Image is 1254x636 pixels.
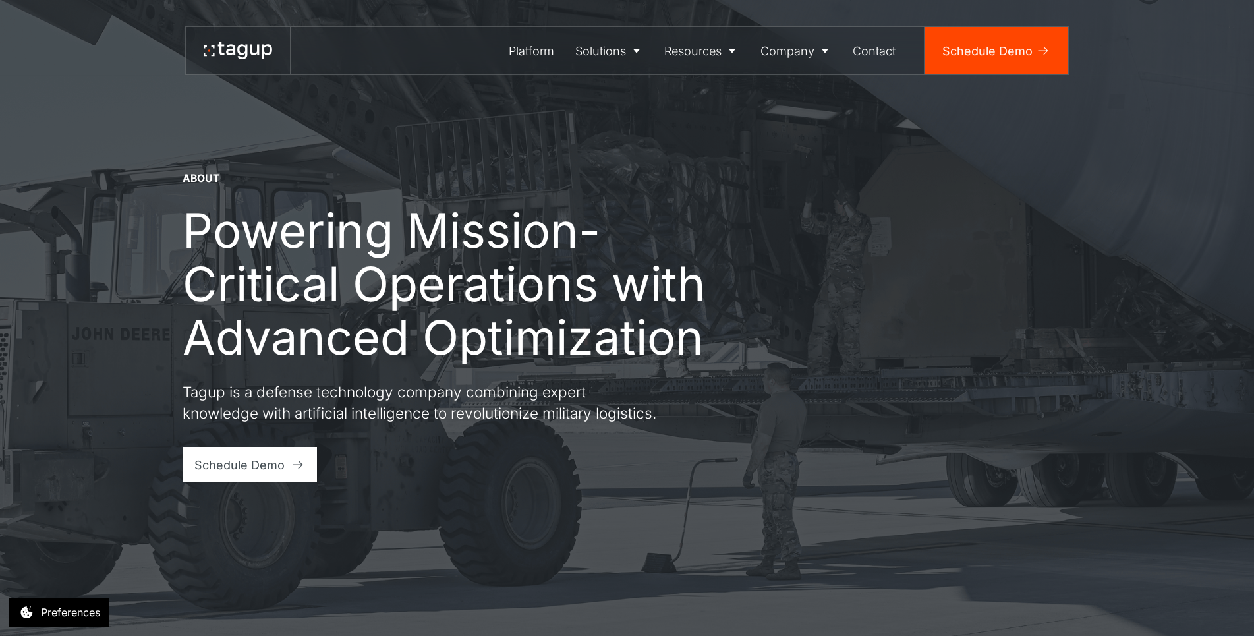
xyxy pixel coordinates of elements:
[843,27,907,74] a: Contact
[942,42,1033,60] div: Schedule Demo
[750,27,843,74] a: Company
[183,382,657,423] p: Tagup is a defense technology company combining expert knowledge with artificial intelligence to ...
[853,42,896,60] div: Contact
[664,42,722,60] div: Resources
[760,42,814,60] div: Company
[183,204,736,364] h1: Powering Mission-Critical Operations with Advanced Optimization
[183,171,220,186] div: About
[575,42,626,60] div: Solutions
[654,27,751,74] a: Resources
[925,27,1068,74] a: Schedule Demo
[509,42,554,60] div: Platform
[565,27,654,74] a: Solutions
[194,456,285,474] div: Schedule Demo
[499,27,565,74] a: Platform
[41,604,100,620] div: Preferences
[183,447,318,482] a: Schedule Demo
